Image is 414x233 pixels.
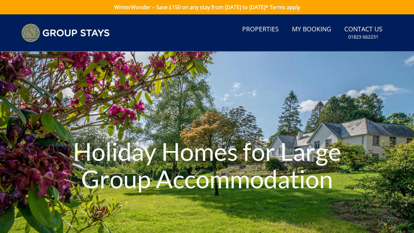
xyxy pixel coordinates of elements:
[348,34,378,40] small: 01823 662231
[62,125,352,205] h1: Holiday Homes for Large Group Accommodation
[240,22,281,37] a: Properties
[21,24,110,42] img: Group Stays
[289,22,334,37] a: My Booking
[342,22,385,43] a: Contact Us01823 662231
